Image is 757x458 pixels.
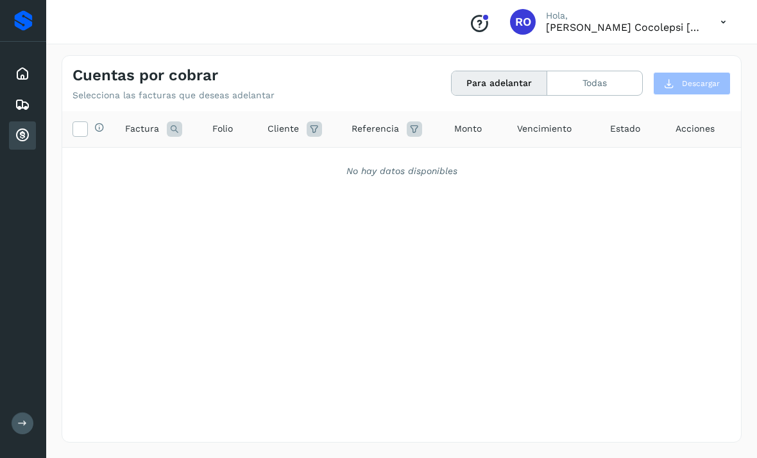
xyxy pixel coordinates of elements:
span: Acciones [676,122,715,136]
p: Hola, [546,10,700,21]
span: Vencimiento [517,122,572,136]
button: Para adelantar [452,71,547,95]
h4: Cuentas por cobrar [72,66,218,85]
div: No hay datos disponibles [79,164,724,178]
span: Monto [454,122,482,136]
p: Selecciona las facturas que deseas adelantar [72,90,275,101]
span: Descargar [682,78,720,89]
div: Cuentas por cobrar [9,121,36,150]
span: Estado [610,122,640,136]
p: Rosa Osiris Cocolepsi Morales [546,21,700,33]
span: Referencia [352,122,399,136]
span: Factura [125,122,159,136]
span: Cliente [268,122,299,136]
div: Embarques [9,91,36,119]
button: Todas [547,71,642,95]
button: Descargar [653,72,731,95]
div: Inicio [9,60,36,88]
span: Folio [212,122,233,136]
